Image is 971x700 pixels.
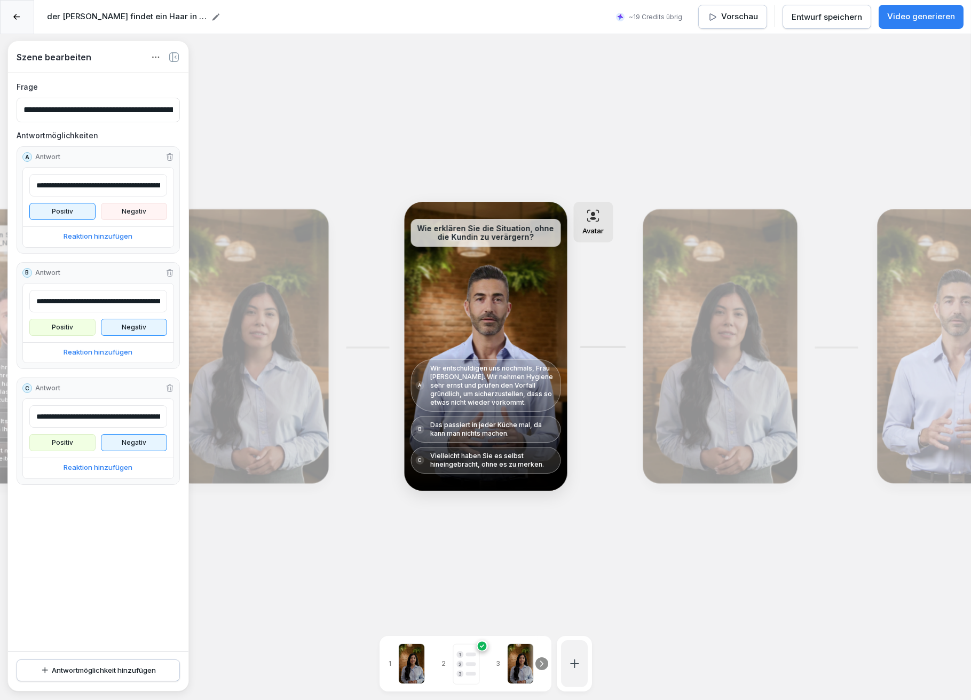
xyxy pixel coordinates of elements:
[64,347,133,358] p: Reaktion hinzufügen
[17,81,180,92] p: Frage
[35,269,60,277] p: Antwort
[430,364,556,407] p: Wir entschuldigen uns nochmals, Frau [PERSON_NAME]. Wir nehmen Hygiene sehr ernst und prüfen den ...
[33,438,92,447] p: Positiv
[35,153,60,161] p: Antwort
[415,381,424,390] div: A
[26,269,29,277] p: B
[887,11,955,23] p: Video generieren
[386,659,395,668] p: 1
[582,226,604,235] p: Avatar
[721,11,758,23] p: Vorschau
[35,384,60,392] p: Antwort
[25,384,29,392] p: C
[26,665,171,676] div: Antwortmöglichkeit hinzufügen
[415,456,424,465] div: C
[17,659,180,682] button: Antwortmöglichkeit hinzufügen
[879,5,964,29] button: Video generieren
[439,659,449,668] p: 2
[430,452,556,469] p: Vielleicht haben Sie es selbst hineingebracht, ohne es zu merken.
[105,323,163,332] p: Negativ
[33,323,92,332] p: Positiv
[17,51,91,64] h4: Szene bearbeiten
[430,421,556,438] p: Das passiert in jeder Küche mal, da kann man nichts machen.
[783,5,871,29] button: Entwurf speichern
[415,425,424,434] div: B
[17,130,180,141] p: Antwortmöglichkeiten
[25,153,29,161] p: A
[64,231,133,242] p: Reaktion hinzufügen
[47,11,207,23] h2: der [PERSON_NAME] findet ein Haar in seinem [GEOGRAPHIC_DATA]
[105,207,163,216] p: Negativ
[105,438,163,447] p: Negativ
[33,207,92,216] p: Positiv
[493,659,504,668] p: 3
[629,12,682,22] p: ~19 Credits übrig
[64,462,133,473] p: Reaktion hinzufügen
[792,11,862,23] div: Entwurf speichern
[698,5,767,29] button: Vorschau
